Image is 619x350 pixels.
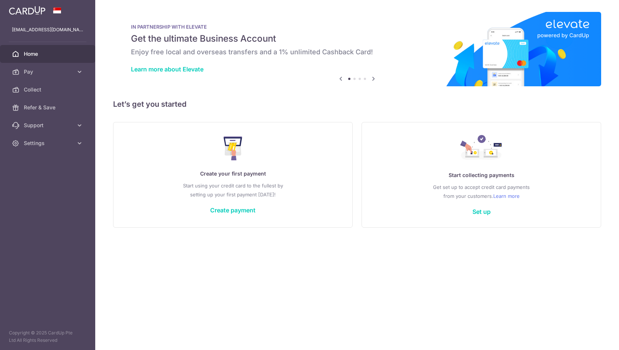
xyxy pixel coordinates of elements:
a: Learn more [493,192,520,200]
p: IN PARTNERSHIP WITH ELEVATE [131,24,583,30]
img: Collect Payment [460,135,503,162]
span: Settings [24,139,73,147]
p: Create your first payment [128,169,337,178]
span: Home [24,50,73,58]
h5: Get the ultimate Business Account [131,33,583,45]
span: Refer & Save [24,104,73,111]
img: CardUp [9,6,45,15]
span: Support [24,122,73,129]
p: Start using your credit card to the fullest by setting up your first payment [DATE]! [128,181,337,199]
p: Get set up to accept credit card payments from your customers. [377,183,586,200]
p: [EMAIL_ADDRESS][DOMAIN_NAME] [12,26,83,33]
h5: Let’s get you started [113,98,601,110]
a: Create payment [210,206,256,214]
span: Collect [24,86,73,93]
img: Make Payment [224,137,243,160]
h6: Enjoy free local and overseas transfers and a 1% unlimited Cashback Card! [131,48,583,57]
p: Start collecting payments [377,171,586,180]
a: Set up [472,208,491,215]
img: Renovation banner [113,12,601,86]
span: Pay [24,68,73,76]
a: Learn more about Elevate [131,65,203,73]
iframe: Opens a widget where you can find more information [571,328,612,346]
